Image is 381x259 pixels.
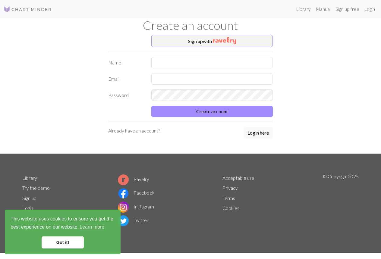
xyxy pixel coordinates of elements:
[118,217,149,223] a: Twitter
[333,3,362,15] a: Sign up free
[118,176,149,182] a: Ravelry
[118,202,129,213] img: Instagram logo
[105,73,148,85] label: Email
[118,204,154,209] a: Instagram
[22,205,33,211] a: Login
[22,185,50,191] a: Try the demo
[222,195,235,201] a: Terms
[244,127,273,139] button: Login here
[4,6,52,13] img: Logo
[222,185,238,191] a: Privacy
[105,57,148,68] label: Name
[19,18,362,33] h1: Create an account
[105,89,148,101] label: Password
[294,3,313,15] a: Library
[118,215,129,226] img: Twitter logo
[313,3,333,15] a: Manual
[118,190,155,195] a: Facebook
[362,3,377,15] a: Login
[5,210,121,254] div: cookieconsent
[222,175,254,181] a: Acceptable use
[42,236,84,248] a: dismiss cookie message
[118,174,129,185] img: Ravelry logo
[222,205,239,211] a: Cookies
[22,195,36,201] a: Sign up
[151,35,273,47] button: Sign upwith
[22,175,37,181] a: Library
[323,173,359,234] p: © Copyright 2025
[118,188,129,199] img: Facebook logo
[11,215,115,232] span: This website uses cookies to ensure you get the best experience on our website.
[213,37,236,44] img: Ravelry
[108,127,160,134] p: Already have an account?
[79,223,105,232] a: learn more about cookies
[151,106,273,117] button: Create account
